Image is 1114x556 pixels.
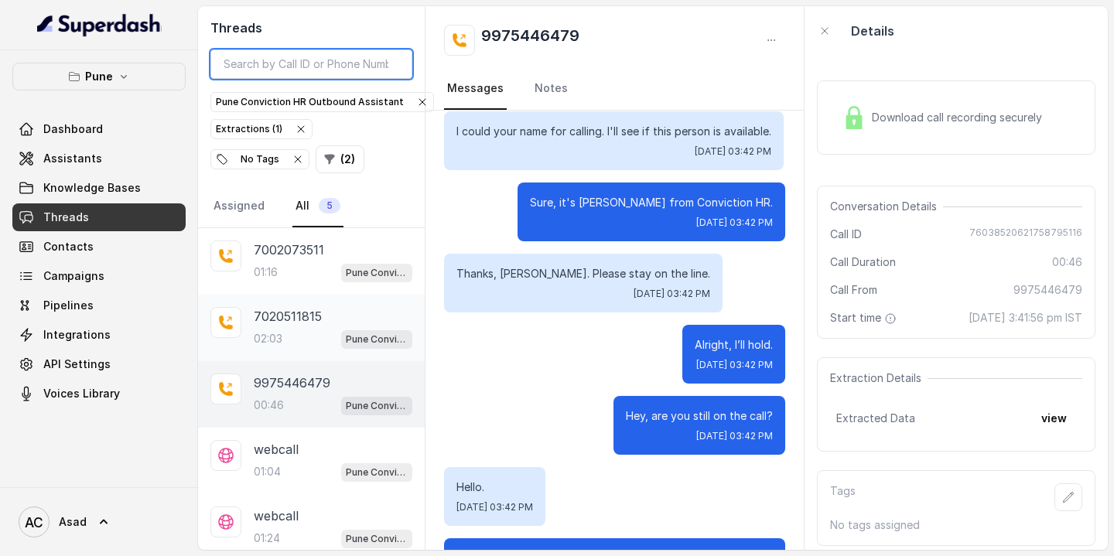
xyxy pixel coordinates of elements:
[254,464,281,479] p: 01:04
[12,203,186,231] a: Threads
[254,307,322,326] p: 7020511815
[969,310,1082,326] span: [DATE] 3:41:56 pm IST
[830,227,862,242] span: Call ID
[43,298,94,313] span: Pipelines
[12,63,186,90] button: Pune
[695,145,771,158] span: [DATE] 03:42 PM
[254,397,284,413] p: 00:46
[456,479,533,495] p: Hello.
[346,265,408,281] p: Pune Conviction HR Outbound Assistant
[634,288,710,300] span: [DATE] 03:42 PM
[43,327,111,343] span: Integrations
[59,514,87,530] span: Asad
[43,210,89,225] span: Threads
[872,110,1048,125] span: Download call recording securely
[12,262,186,290] a: Campaigns
[531,68,571,110] a: Notes
[254,264,278,280] p: 01:16
[456,266,710,281] p: Thanks, [PERSON_NAME]. Please stay on the line.
[830,517,1082,533] p: No tags assigned
[530,195,773,210] p: Sure, it's [PERSON_NAME] from Conviction HR.
[1052,254,1082,270] span: 00:46
[444,68,785,110] nav: Tabs
[830,483,856,511] p: Tags
[842,106,866,129] img: Lock Icon
[216,121,307,137] div: Extractions ( 1 )
[25,514,43,530] text: AC
[346,531,408,547] p: Pune Conviction HR Outbound Assistant
[254,331,282,346] p: 02:03
[1032,404,1076,432] button: view
[346,398,408,414] p: Pune Conviction HR Outbound Assistant
[210,186,268,227] a: Assigned
[254,530,280,546] p: 01:24
[696,359,773,371] span: [DATE] 03:42 PM
[85,67,113,86] p: Pune
[836,411,915,426] span: Extracted Data
[830,370,928,386] span: Extraction Details
[1013,282,1082,298] span: 9975446479
[12,233,186,261] a: Contacts
[210,149,309,169] button: No Tags
[695,337,773,353] p: Alright, I’ll hold.
[37,12,162,37] img: light.svg
[43,356,111,372] span: API Settings
[12,321,186,349] a: Integrations
[210,92,434,112] button: Pune Conviction HR Outbound Assistant
[292,186,343,227] a: All5
[12,350,186,378] a: API Settings
[626,408,773,424] p: Hey, are you still on the call?
[43,239,94,254] span: Contacts
[43,386,120,401] span: Voices Library
[254,240,324,259] p: 7002073511
[254,507,299,525] p: webcall
[12,115,186,143] a: Dashboard
[216,94,429,110] div: Pune Conviction HR Outbound Assistant
[12,292,186,319] a: Pipelines
[444,68,507,110] a: Messages
[456,124,771,139] p: I could your name for calling. I'll see if this person is available.
[216,152,304,167] div: No Tags
[346,332,408,347] p: Pune Conviction HR Outbound Assistant
[830,254,896,270] span: Call Duration
[43,268,104,284] span: Campaigns
[254,374,330,392] p: 9975446479
[254,440,299,459] p: webcall
[12,145,186,172] a: Assistants
[696,217,773,229] span: [DATE] 03:42 PM
[210,49,412,79] input: Search by Call ID or Phone Number
[456,501,533,513] span: [DATE] 03:42 PM
[12,174,186,202] a: Knowledge Bases
[210,186,412,227] nav: Tabs
[319,198,340,213] span: 5
[481,25,579,56] h2: 9975446479
[830,199,943,214] span: Conversation Details
[210,19,412,37] h2: Threads
[830,282,877,298] span: Call From
[696,430,773,442] span: [DATE] 03:42 PM
[43,180,141,196] span: Knowledge Bases
[43,121,103,137] span: Dashboard
[851,22,894,40] p: Details
[43,151,102,166] span: Assistants
[12,500,186,544] a: Asad
[316,145,364,173] button: (2)
[210,119,313,139] button: Extractions (1)
[12,380,186,408] a: Voices Library
[346,465,408,480] p: Pune Conviction HR Outbound Assistant
[969,227,1082,242] span: 76038520621758795116
[830,310,900,326] span: Start time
